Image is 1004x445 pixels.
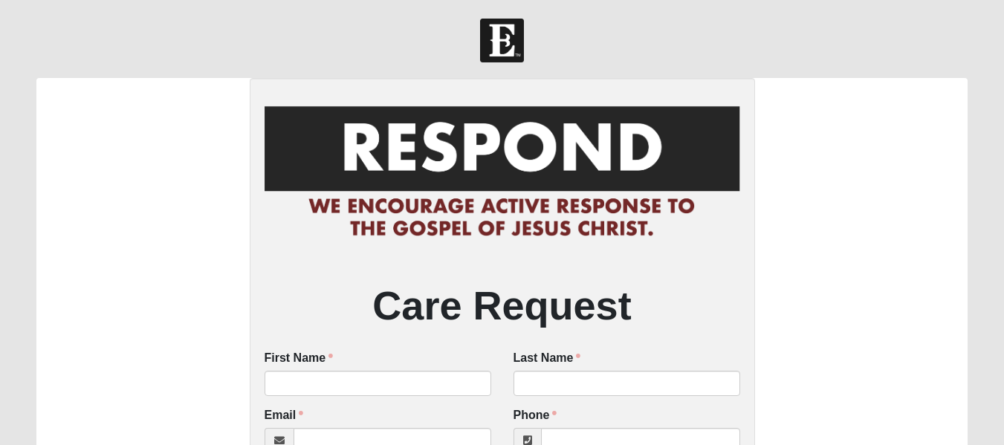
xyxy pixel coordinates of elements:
[265,282,740,330] h2: Care Request
[514,350,581,367] label: Last Name
[265,407,304,424] label: Email
[265,93,740,252] img: RespondCardHeader.png
[514,407,557,424] label: Phone
[265,350,334,367] label: First Name
[480,19,524,62] img: Church of Eleven22 Logo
